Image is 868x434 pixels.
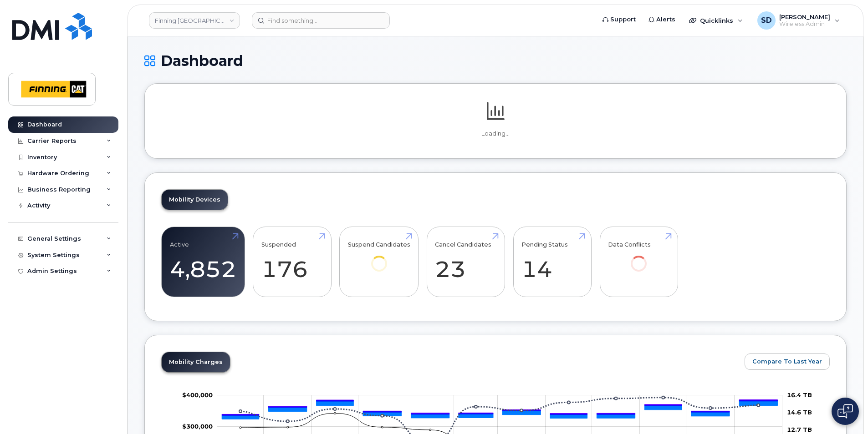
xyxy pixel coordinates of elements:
[182,391,213,399] g: $0
[182,391,213,399] tspan: $400,000
[261,232,323,292] a: Suspended 176
[787,426,812,434] tspan: 12.7 TB
[222,400,777,414] g: QST
[182,423,213,430] g: $0
[144,53,847,69] h1: Dashboard
[435,232,496,292] a: Cancel Candidates 23
[608,232,669,284] a: Data Conflicts
[222,401,777,415] g: HST
[787,409,812,416] tspan: 14.6 TB
[222,400,777,415] g: PST
[161,130,830,138] p: Loading...
[837,404,853,419] img: Open chat
[222,401,777,419] g: GST
[162,352,230,372] a: Mobility Charges
[348,232,410,284] a: Suspend Candidates
[752,357,822,366] span: Compare To Last Year
[745,353,830,370] button: Compare To Last Year
[162,190,228,210] a: Mobility Devices
[787,391,812,399] tspan: 16.4 TB
[170,232,236,292] a: Active 4,852
[182,423,213,430] tspan: $300,000
[521,232,583,292] a: Pending Status 14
